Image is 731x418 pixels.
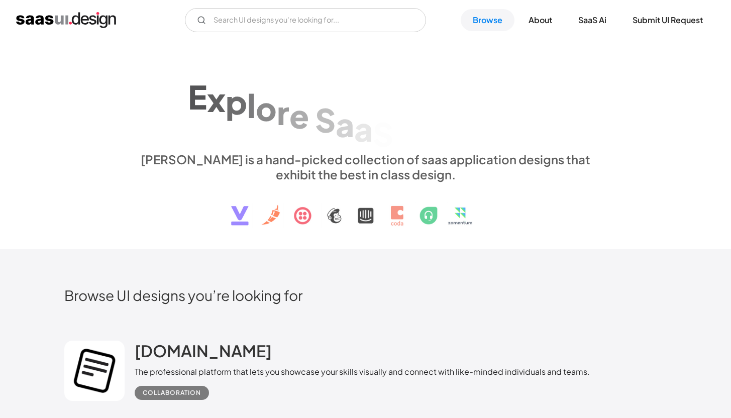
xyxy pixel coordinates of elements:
a: SaaS Ai [566,9,618,31]
form: Email Form [185,8,426,32]
h1: Explore SaaS UI design patterns & interactions. [135,65,597,142]
h2: Browse UI designs you’re looking for [64,286,667,304]
div: [PERSON_NAME] is a hand-picked collection of saas application designs that exhibit the best in cl... [135,152,597,182]
div: p [226,82,247,121]
div: E [188,77,207,116]
a: Browse [461,9,514,31]
div: l [247,85,256,124]
img: text, icon, saas logo [214,182,518,234]
a: About [516,9,564,31]
div: o [256,89,277,128]
div: r [277,92,289,131]
a: Submit UI Request [620,9,715,31]
div: Collaboration [143,387,201,399]
div: The professional platform that lets you showcase your skills visually and connect with like-minde... [135,366,590,378]
div: a [336,105,354,144]
div: x [207,79,226,118]
a: [DOMAIN_NAME] [135,341,272,366]
div: S [315,100,336,139]
a: home [16,12,116,28]
div: e [289,96,309,135]
div: S [373,115,393,153]
input: Search UI designs you're looking for... [185,8,426,32]
div: a [354,110,373,148]
h2: [DOMAIN_NAME] [135,341,272,361]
